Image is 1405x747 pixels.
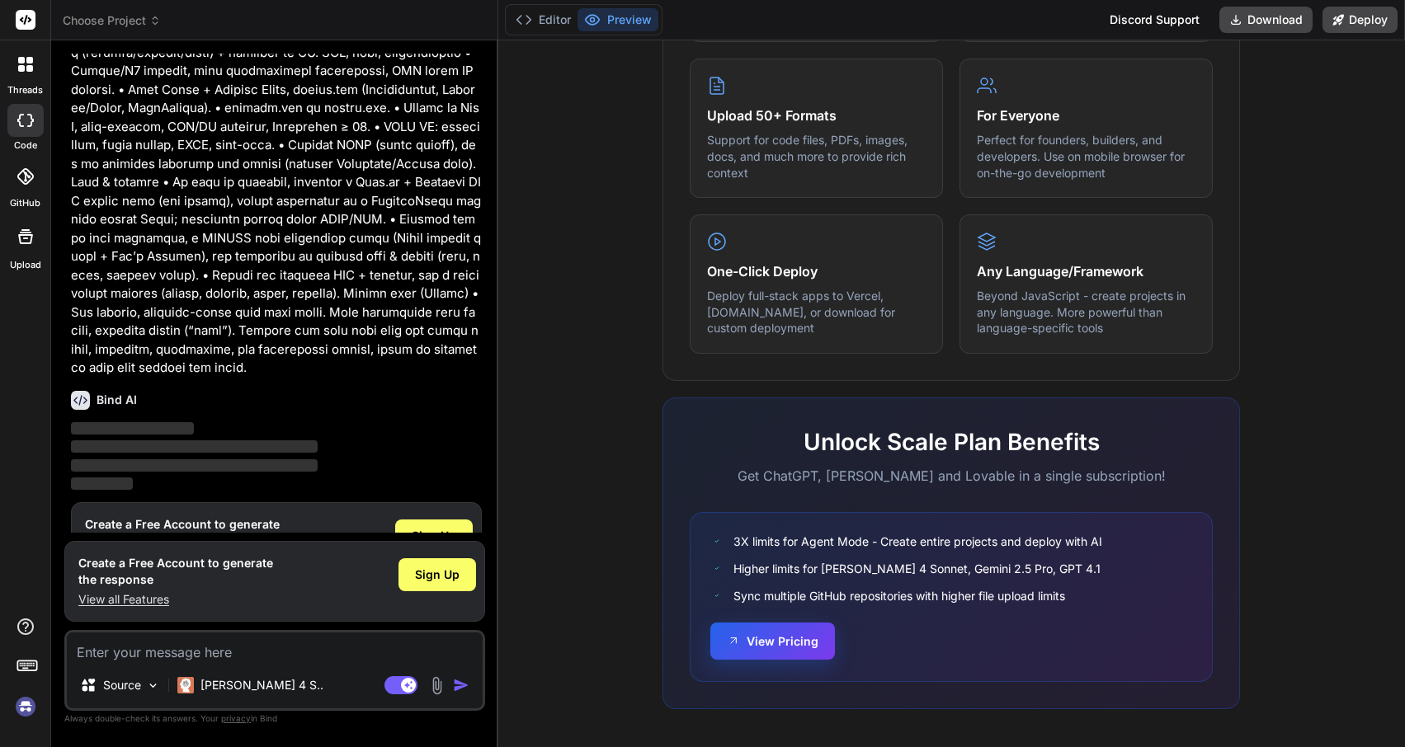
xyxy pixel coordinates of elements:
p: Beyond JavaScript - create projects in any language. More powerful than language-specific tools [977,288,1195,336]
span: 3X limits for Agent Mode - Create entire projects and deploy with AI [733,533,1102,550]
p: View all Features [78,591,273,608]
span: ‌ [71,440,318,453]
button: Deploy [1322,7,1398,33]
img: icon [453,677,469,693]
label: threads [7,83,43,97]
span: Choose Project [63,12,161,29]
button: Editor [509,8,578,31]
p: Perfect for founders, builders, and developers. Use on mobile browser for on-the-go development [977,132,1195,181]
span: Sync multiple GitHub repositories with higher file upload limits [733,587,1065,604]
h1: Create a Free Account to generate the response [85,516,280,549]
p: Deploy full-stack apps to Vercel, [DOMAIN_NAME], or download for custom deployment [707,288,926,336]
button: Download [1219,7,1313,33]
h4: Upload 50+ Formats [707,106,926,125]
h6: Bind AI [97,392,137,408]
span: ‌ [71,422,194,435]
p: Source [103,677,141,693]
label: code [14,139,37,153]
label: GitHub [10,196,40,210]
h4: For Everyone [977,106,1195,125]
p: Support for code files, PDFs, images, docs, and much more to provide rich context [707,132,926,181]
span: Higher limits for [PERSON_NAME] 4 Sonnet, Gemini 2.5 Pro, GPT 4.1 [733,560,1101,577]
span: ‌ [71,459,318,472]
img: attachment [427,676,446,695]
p: Get ChatGPT, [PERSON_NAME] and Lovable in a single subscription! [690,466,1213,486]
img: Claude 4 Sonnet [177,677,194,693]
button: Preview [578,8,658,31]
h2: Unlock Scale Plan Benefits [690,425,1213,459]
span: ‌ [71,477,133,490]
span: Sign Up [415,566,460,583]
h1: Create a Free Account to generate the response [78,555,273,588]
p: [PERSON_NAME] 4 S.. [200,677,323,693]
h4: Any Language/Framework [977,261,1195,281]
span: privacy [221,713,251,723]
button: View Pricing [710,622,835,660]
h4: One-Click Deploy [707,261,926,281]
img: signin [12,693,40,721]
label: Upload [10,258,41,272]
div: Discord Support [1100,7,1209,33]
span: Sign Up [412,528,456,544]
img: Pick Models [146,679,160,693]
p: Always double-check its answers. Your in Bind [64,711,485,726]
